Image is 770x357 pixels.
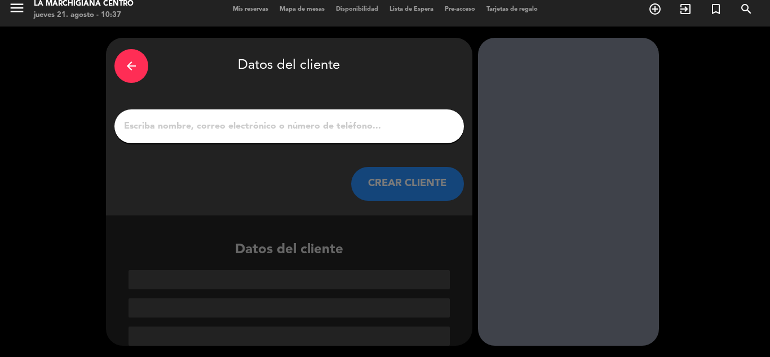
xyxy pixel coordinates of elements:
span: Mis reservas [227,6,274,12]
span: Mapa de mesas [274,6,330,12]
i: arrow_back [125,59,138,73]
span: Lista de Espera [384,6,439,12]
div: Datos del cliente [106,239,472,346]
div: Datos del cliente [114,46,464,86]
div: jueves 21. agosto - 10:37 [34,10,134,21]
i: turned_in_not [709,2,723,16]
button: CREAR CLIENTE [351,167,464,201]
span: Tarjetas de regalo [481,6,543,12]
input: Escriba nombre, correo electrónico o número de teléfono... [123,118,455,134]
span: Disponibilidad [330,6,384,12]
i: exit_to_app [679,2,692,16]
span: Pre-acceso [439,6,481,12]
i: search [740,2,753,16]
i: add_circle_outline [648,2,662,16]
